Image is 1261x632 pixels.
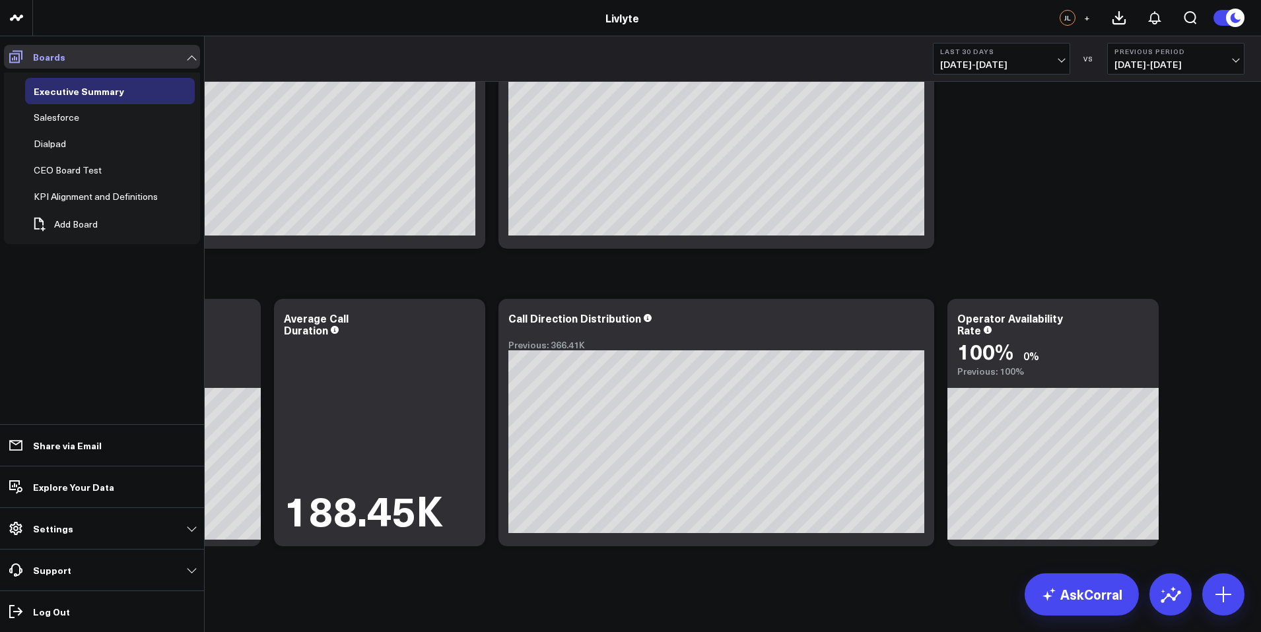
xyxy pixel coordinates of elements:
a: AskCorral [1025,573,1139,616]
div: KPI Alignment and Definitions [30,189,161,205]
div: Operator Availability Rate [957,311,1063,337]
a: DialpadOpen board menu [25,131,94,157]
p: Explore Your Data [33,482,114,492]
a: KPI Alignment and DefinitionsOpen board menu [25,183,186,210]
div: Average Call Duration [284,311,349,337]
button: Add Board [25,210,104,239]
div: Previous: 100% [957,366,1149,377]
a: Executive SummaryOpen board menu [25,78,153,104]
p: Settings [33,523,73,534]
div: Salesforce [30,110,83,125]
div: VS [1077,55,1101,63]
p: Share via Email [33,440,102,451]
a: Livlyte [605,11,639,25]
button: Last 30 Days[DATE]-[DATE] [933,43,1070,75]
a: CEO Board TestOpen board menu [25,157,130,183]
div: 0% [1023,348,1039,363]
div: 188.45K [284,489,443,530]
p: Log Out [33,606,70,617]
span: [DATE] - [DATE] [1114,59,1237,70]
div: Dialpad [30,136,69,152]
a: SalesforceOpen board menu [25,104,108,131]
div: 100% [957,339,1013,363]
span: + [1084,13,1090,22]
p: Boards [33,51,65,62]
a: Log Out [4,600,200,623]
span: [DATE] - [DATE] [940,59,1063,70]
div: Executive Summary [30,83,127,99]
b: Previous Period [1114,47,1237,55]
span: Add Board [54,219,98,230]
div: JL [1060,10,1075,26]
button: + [1079,10,1095,26]
b: Last 30 Days [940,47,1063,55]
div: Previous: 366.41K [508,340,924,350]
button: Previous Period[DATE]-[DATE] [1107,43,1244,75]
div: Call Direction Distribution [508,311,641,325]
div: CEO Board Test [30,162,105,178]
p: Support [33,565,71,575]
